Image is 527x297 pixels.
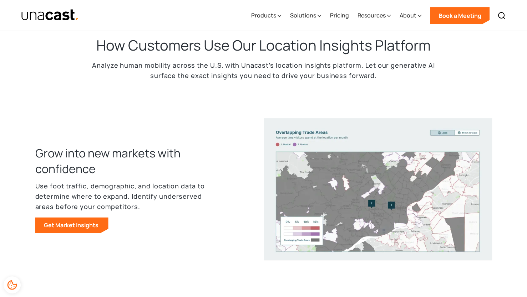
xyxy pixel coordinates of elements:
div: Resources [357,11,385,20]
div: About [399,1,421,30]
a: home [21,9,79,21]
img: Map of overlapping trade areas of two Dunkin' locations [264,118,492,261]
p: Analyze human mobility across the U.S. with Unacast’s location insights platform. Let our generat... [85,60,442,81]
div: Solutions [290,1,321,30]
div: About [399,11,416,20]
div: Cookie Preferences [4,276,21,293]
img: Search icon [497,11,506,20]
h3: Grow into new markets with confidence [35,145,221,177]
div: Products [251,11,276,20]
h2: How Customers Use Our Location Insights Platform [96,36,431,54]
div: Products [251,1,281,30]
img: Unacast text logo [21,9,79,21]
a: Get Market Insights [35,217,108,233]
p: Use foot traffic, demographic, and location data to determine where to expand. Identify underserv... [35,181,221,212]
a: Pricing [330,1,349,30]
a: Book a Meeting [430,7,490,24]
div: Solutions [290,11,316,20]
div: Resources [357,1,391,30]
